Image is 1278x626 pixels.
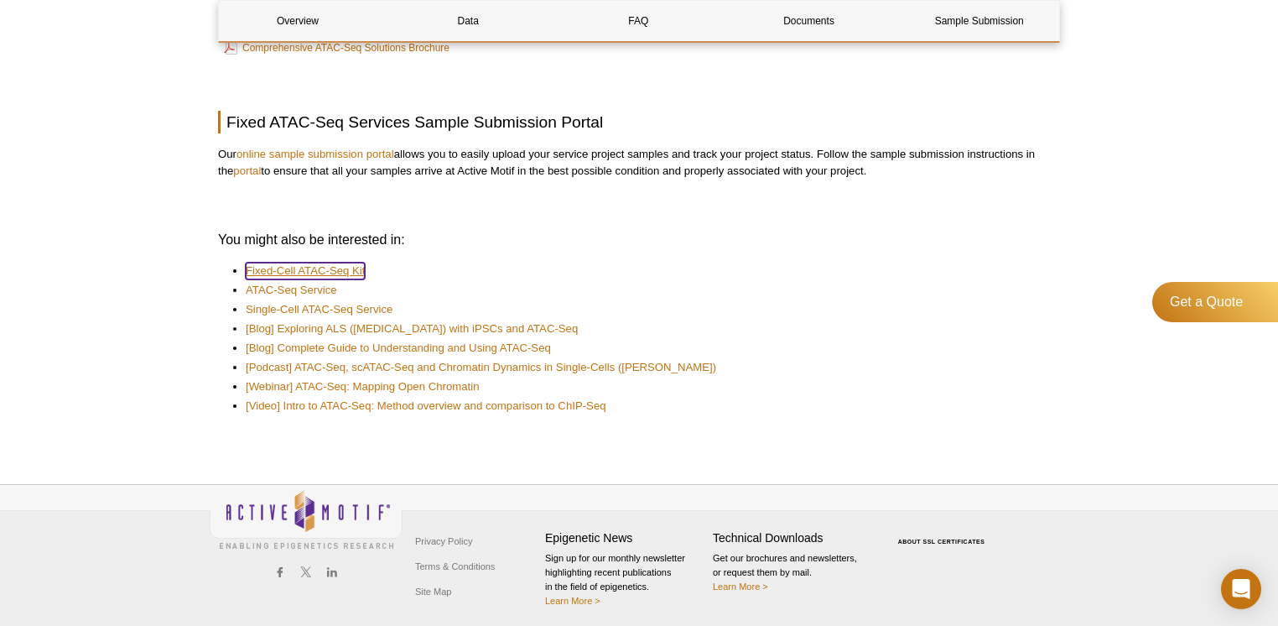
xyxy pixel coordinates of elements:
a: Site Map [411,579,455,604]
h2: Fixed ATAC-Seq Services Sample Submission Portal [218,111,1060,133]
a: Fixed-Cell ATAC-Seq Kit [246,263,365,279]
a: ABOUT SSL CERTIFICATES [898,539,985,545]
a: Data [389,1,547,41]
a: FAQ [559,1,717,41]
a: [Webinar] ATAC-Seq: Mapping Open Chromatin [246,378,480,395]
p: Get our brochures and newsletters, or request them by mail. [713,551,872,594]
a: Privacy Policy [411,529,476,554]
a: [Blog] Complete Guide to Understanding and Using ATAC-Seq [246,340,551,357]
a: [Blog] Exploring ALS ([MEDICAL_DATA]) with iPSCs and ATAC-Seq [246,321,578,337]
a: Single-Cell ATAC-Seq Service [246,301,392,318]
a: Get a Quote [1152,282,1278,322]
a: ATAC-Seq Service [246,282,337,299]
a: Comprehensive ATAC-Seq Solutions Brochure [224,38,449,58]
a: Documents [730,1,888,41]
div: Open Intercom Messenger [1221,569,1261,609]
img: Active Motif, [210,485,403,553]
a: Overview [219,1,377,41]
a: Learn More > [545,596,600,606]
h4: Epigenetic News [545,531,704,545]
p: Sign up for our monthly newsletter highlighting recent publications in the field of epigenetics. [545,551,704,608]
a: Learn More > [713,582,768,592]
a: online sample submission portal [236,148,394,160]
h3: You might also be interested in: [218,230,1060,250]
a: [Video] Intro to ATAC-Seq: Method overview and comparison to ChIP-Seq [246,398,606,415]
h4: Technical Downloads [713,531,872,545]
a: [Podcast] ATAC-Seq, scATAC-Seq and Chromatin Dynamics in Single-Cells ([PERSON_NAME]) [246,359,716,376]
p: Our allows you to easily upload your service project samples and track your project status. Follo... [218,146,1060,180]
a: portal [233,164,261,177]
a: Terms & Conditions [411,554,499,579]
a: Sample Submission [901,1,1058,41]
table: Click to Verify - This site chose Symantec SSL for secure e-commerce and confidential communicati... [881,514,1006,551]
